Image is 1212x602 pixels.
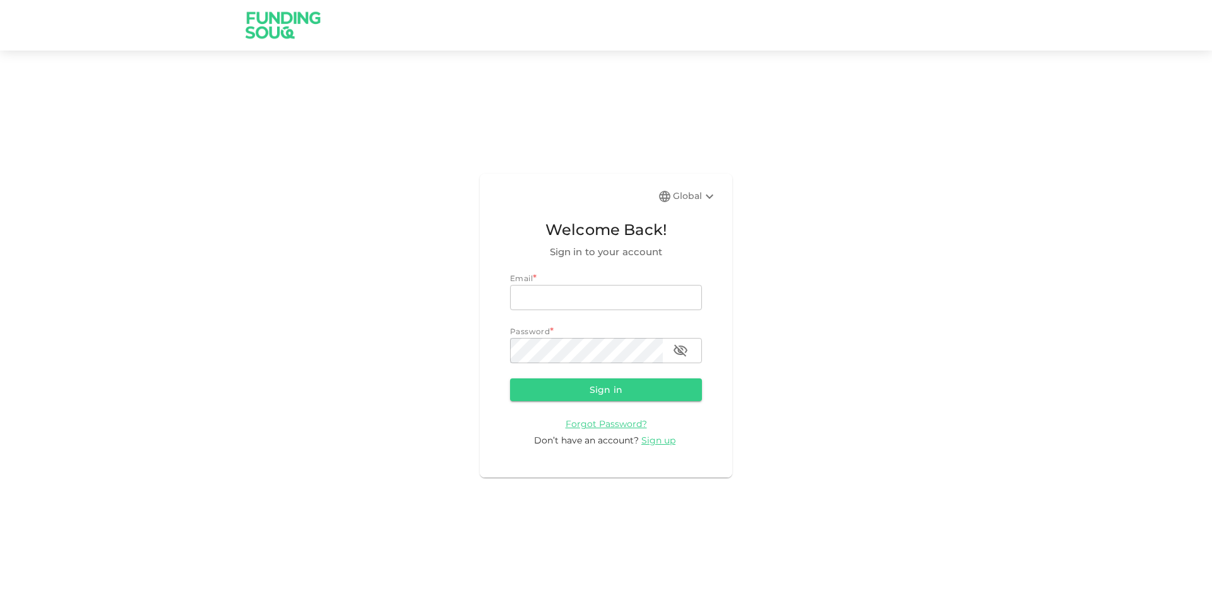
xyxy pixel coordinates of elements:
[510,327,550,336] span: Password
[534,435,639,446] span: Don’t have an account?
[673,189,717,204] div: Global
[510,285,702,310] input: email
[566,418,647,430] a: Forgot Password?
[510,244,702,260] span: Sign in to your account
[510,378,702,401] button: Sign in
[510,274,533,283] span: Email
[566,418,647,430] span: Forgot Password?
[641,435,675,446] span: Sign up
[510,338,663,363] input: password
[510,218,702,242] span: Welcome Back!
